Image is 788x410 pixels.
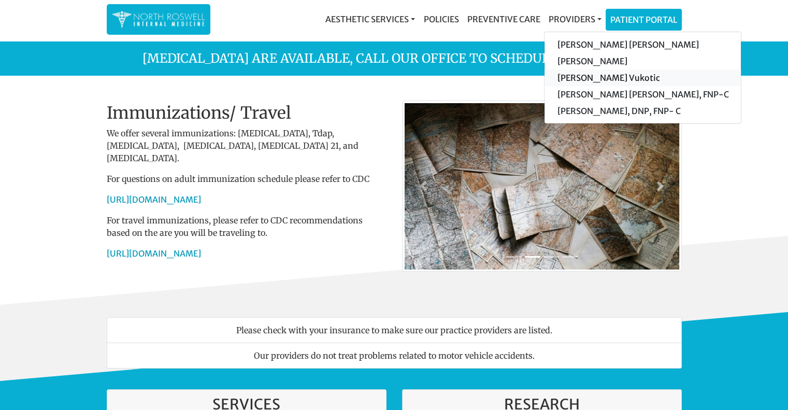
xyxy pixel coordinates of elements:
[545,53,741,69] a: [PERSON_NAME]
[544,9,605,30] a: Providers
[107,194,201,205] a: [URL][DOMAIN_NAME]
[463,9,544,30] a: Preventive Care
[107,173,386,185] p: For questions on adult immunization schedule please refer to CDC
[606,9,681,30] a: Patient Portal
[107,343,682,369] li: Our providers do not treat problems related to motor vehicle accidents.
[419,9,463,30] a: Policies
[545,103,741,119] a: [PERSON_NAME], DNP, FNP- C
[107,127,386,164] p: We offer several immunizations: [MEDICAL_DATA], Tdap, [MEDICAL_DATA], [MEDICAL_DATA], [MEDICAL_DA...
[545,86,741,103] a: [PERSON_NAME] [PERSON_NAME], FNP-C
[112,9,205,30] img: North Roswell Internal Medicine
[107,214,386,239] p: For travel immunizations, please refer to CDC recommendations based on the are you will be travel...
[545,69,741,86] a: [PERSON_NAME] Vukotic
[321,9,419,30] a: Aesthetic Services
[545,36,741,53] a: [PERSON_NAME] [PERSON_NAME]
[107,103,386,123] h2: Immunizations/ Travel
[107,248,201,259] a: [URL][DOMAIN_NAME]
[107,317,682,343] li: Please check with your insurance to make sure our practice providers are listed.
[99,49,690,68] p: [MEDICAL_DATA] are available, call our office to schedule!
